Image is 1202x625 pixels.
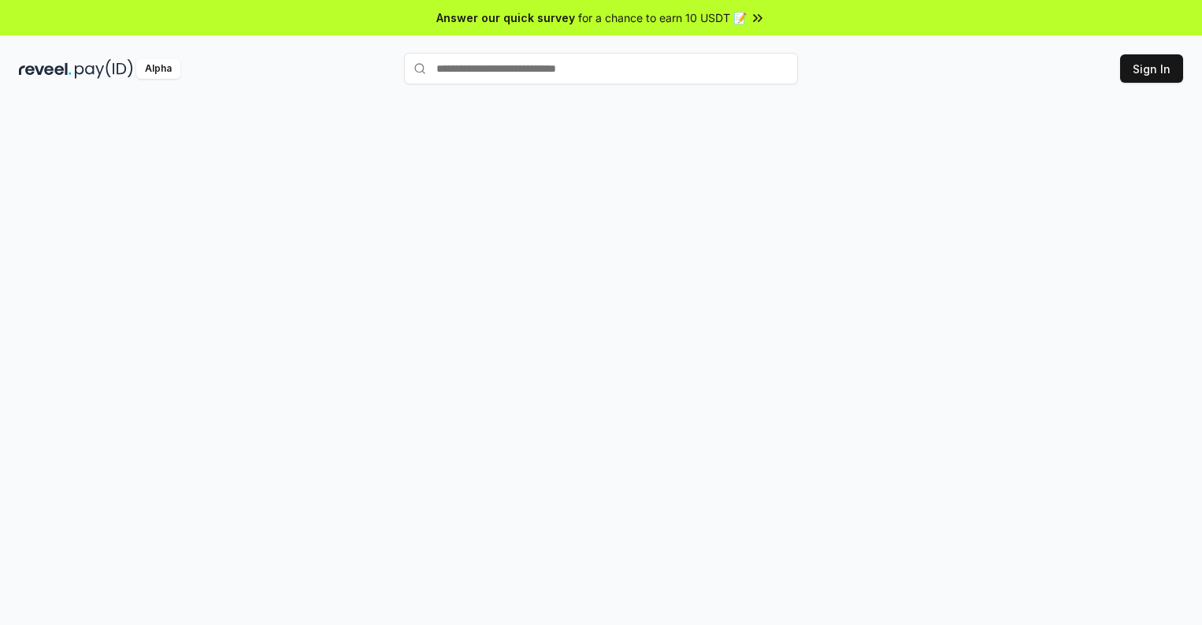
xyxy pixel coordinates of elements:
[436,9,575,26] span: Answer our quick survey
[75,59,133,79] img: pay_id
[1120,54,1183,83] button: Sign In
[136,59,180,79] div: Alpha
[19,59,72,79] img: reveel_dark
[578,9,747,26] span: for a chance to earn 10 USDT 📝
